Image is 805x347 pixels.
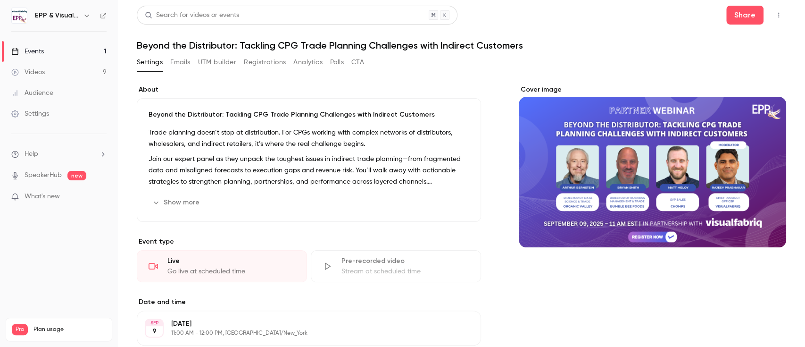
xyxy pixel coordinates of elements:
p: 9 [152,327,157,336]
section: Cover image [519,85,786,247]
iframe: Noticeable Trigger [95,193,107,201]
div: Search for videos or events [145,10,239,20]
div: Pre-recorded video [341,256,469,266]
div: Events [11,47,44,56]
p: Beyond the Distributor: Tackling CPG Trade Planning Challenges with Indirect Customers [149,110,469,119]
span: new [67,171,86,180]
h6: EPP & Visualfabriq [35,11,79,20]
span: Pro [12,324,28,335]
span: Plan usage [33,326,106,333]
label: About [137,85,481,94]
span: Help [25,149,38,159]
button: Emails [170,55,190,70]
button: Polls [330,55,344,70]
div: Audience [11,88,53,98]
p: Join our expert panel as they unpack the toughest issues in indirect trade planning—from fragment... [149,153,469,187]
button: Registrations [244,55,286,70]
button: UTM builder [198,55,236,70]
div: Videos [11,68,45,77]
p: Trade planning doesn’t stop at distribution. For CPGs working with complex networks of distributo... [149,127,469,150]
button: Settings [137,55,163,70]
li: help-dropdown-opener [11,149,107,159]
label: Cover image [519,85,786,94]
div: Stream at scheduled time [341,267,469,276]
div: LiveGo live at scheduled time [137,250,307,282]
div: Pre-recorded videoStream at scheduled time [311,250,481,282]
p: [DATE] [171,319,431,329]
span: What's new [25,192,60,202]
label: Date and time [137,297,481,307]
img: EPP & Visualfabriq [12,8,27,23]
div: Settings [11,109,49,118]
p: 11:00 AM - 12:00 PM, [GEOGRAPHIC_DATA]/New_York [171,330,431,337]
button: Share [726,6,764,25]
button: CTA [351,55,364,70]
a: SpeakerHub [25,170,62,180]
h1: Beyond the Distributor: Tackling CPG Trade Planning Challenges with Indirect Customers [137,40,786,51]
div: Go live at scheduled time [167,267,295,276]
button: Show more [149,195,205,210]
div: Live [167,256,295,266]
button: Analytics [293,55,323,70]
p: Event type [137,237,481,246]
div: SEP [146,320,163,326]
